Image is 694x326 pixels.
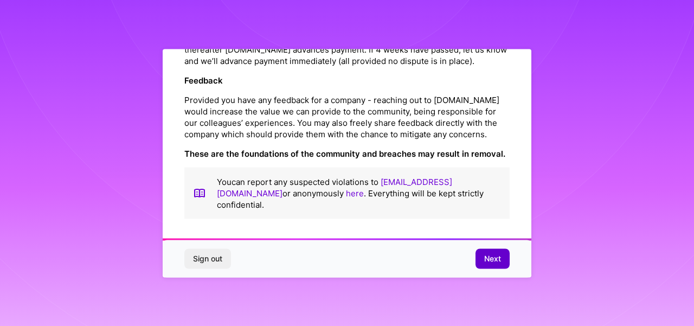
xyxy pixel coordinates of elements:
[217,176,452,198] a: [EMAIL_ADDRESS][DOMAIN_NAME]
[484,253,501,264] span: Next
[184,94,510,139] p: Provided you have any feedback for a company - reaching out to [DOMAIN_NAME] would increase the v...
[475,249,510,269] button: Next
[184,148,505,158] strong: These are the foundations of the community and breaches may result in removal.
[193,253,222,264] span: Sign out
[193,176,206,210] img: book icon
[217,176,501,210] p: You can report any suspected violations to or anonymously . Everything will be kept strictly conf...
[346,188,364,198] a: here
[184,75,223,85] strong: Feedback
[184,249,231,269] button: Sign out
